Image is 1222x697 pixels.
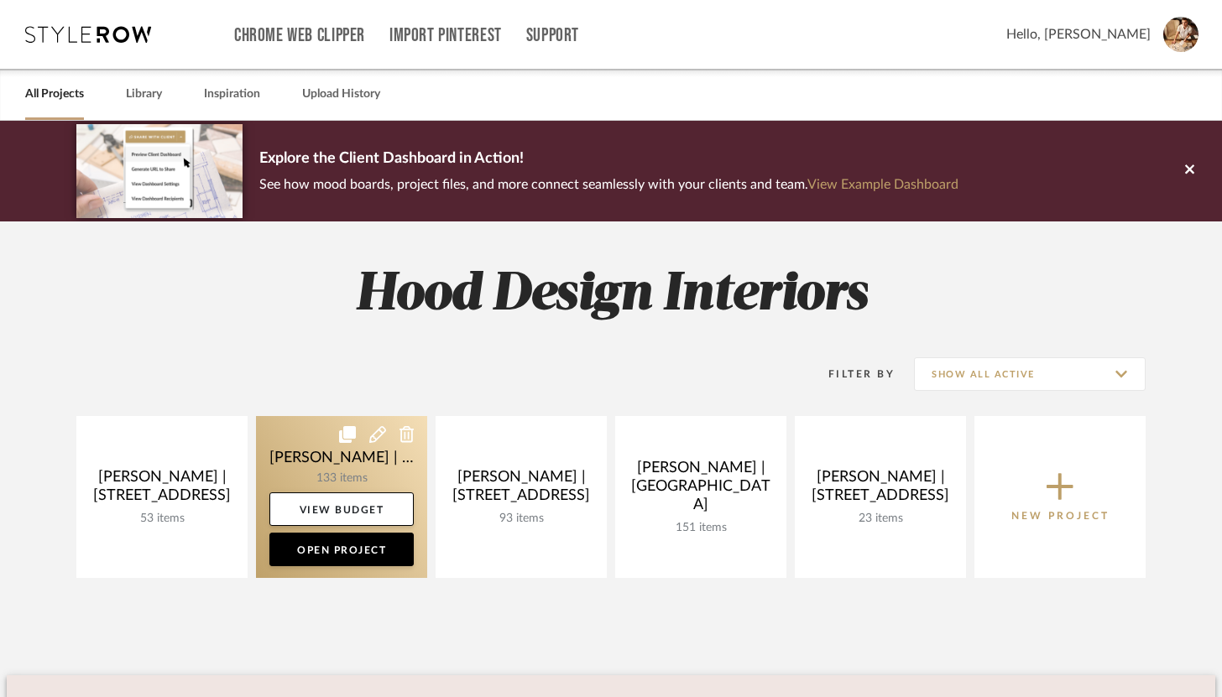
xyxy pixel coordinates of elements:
[629,521,773,535] div: 151 items
[269,492,414,526] a: View Budget
[807,178,958,191] a: View Example Dashboard
[25,83,84,106] a: All Projects
[90,512,234,526] div: 53 items
[302,83,380,106] a: Upload History
[1163,17,1198,52] img: avatar
[269,533,414,566] a: Open Project
[389,29,502,43] a: Import Pinterest
[449,468,593,512] div: [PERSON_NAME] | [STREET_ADDRESS]
[7,263,1215,326] h2: Hood Design Interiors
[808,512,953,526] div: 23 items
[974,416,1146,578] button: New Project
[526,29,579,43] a: Support
[126,83,162,106] a: Library
[76,124,243,217] img: d5d033c5-7b12-40c2-a960-1ecee1989c38.png
[234,29,365,43] a: Chrome Web Clipper
[449,512,593,526] div: 93 items
[90,468,234,512] div: [PERSON_NAME] | [STREET_ADDRESS]
[629,459,773,521] div: [PERSON_NAME] | [GEOGRAPHIC_DATA]
[259,146,958,173] p: Explore the Client Dashboard in Action!
[807,366,895,382] div: Filter By
[1006,24,1151,44] span: Hello, [PERSON_NAME]
[1011,507,1110,524] p: New Project
[808,468,953,512] div: [PERSON_NAME] | [STREET_ADDRESS]
[259,173,958,196] p: See how mood boards, project files, and more connect seamlessly with your clients and team.
[204,83,260,106] a: Inspiration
